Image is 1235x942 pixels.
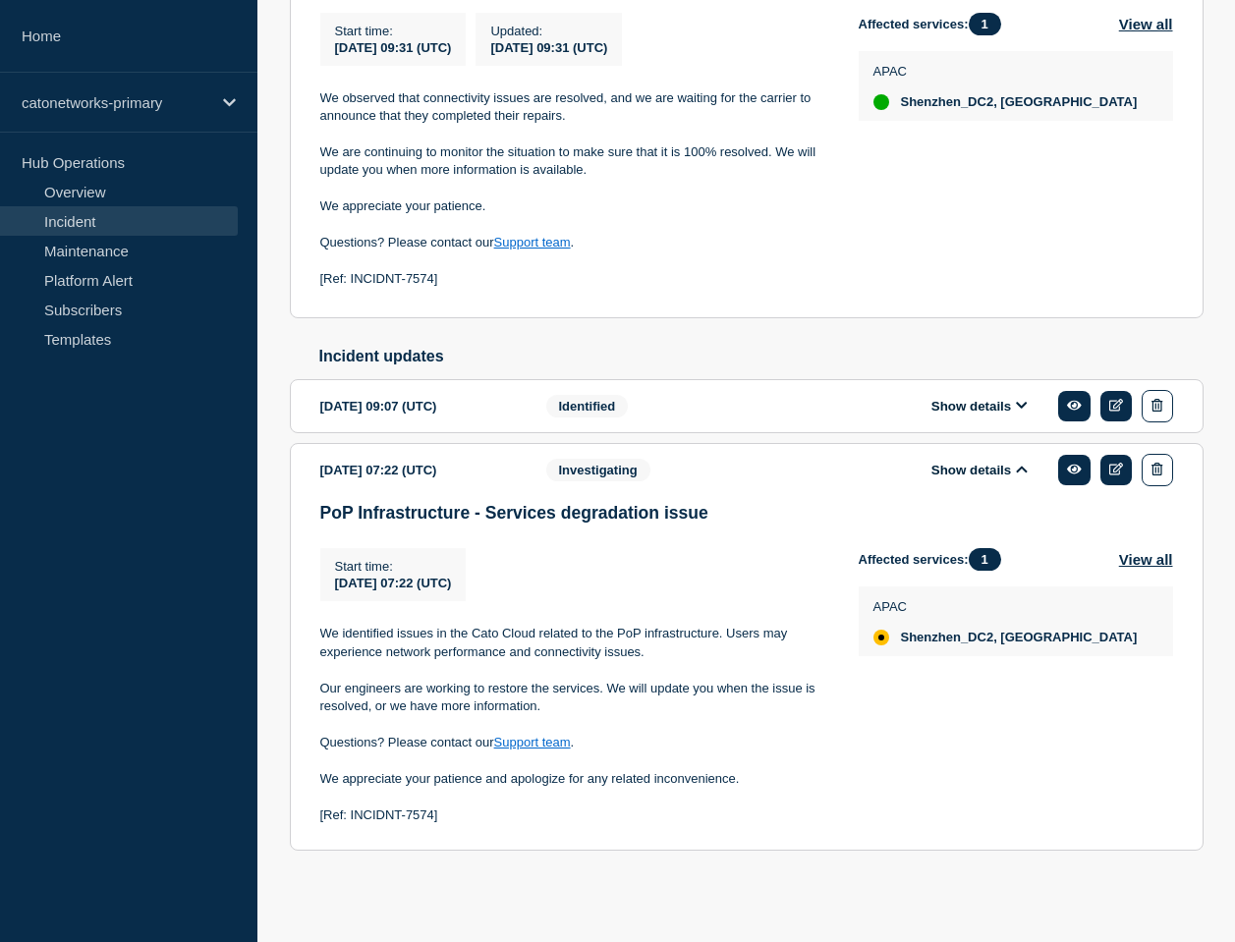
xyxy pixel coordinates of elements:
[335,24,452,38] p: Start time :
[901,94,1138,110] span: Shenzhen_DC2, [GEOGRAPHIC_DATA]
[490,38,607,55] div: [DATE] 09:31 (UTC)
[859,548,1011,571] span: Affected services:
[1119,13,1173,35] button: View all
[1119,548,1173,571] button: View all
[320,234,827,251] p: Questions? Please contact our .
[320,734,827,751] p: Questions? Please contact our .
[494,235,571,249] a: Support team
[969,13,1001,35] span: 1
[320,625,827,661] p: We identified issues in the Cato Cloud related to the PoP infrastructure. Users may experience ne...
[320,503,1173,524] h3: PoP Infrastructure - Services degradation issue
[873,599,1138,614] p: APAC
[546,395,629,417] span: Identified
[873,630,889,645] div: affected
[320,454,517,486] div: [DATE] 07:22 (UTC)
[335,576,452,590] span: [DATE] 07:22 (UTC)
[926,462,1034,478] button: Show details
[320,197,827,215] p: We appreciate your patience.
[320,806,827,824] p: [Ref: INCIDNT-7574]
[319,348,1204,365] h2: Incident updates
[873,94,889,110] div: up
[859,13,1011,35] span: Affected services:
[546,459,650,481] span: Investigating
[926,398,1034,415] button: Show details
[901,630,1138,645] span: Shenzhen_DC2, [GEOGRAPHIC_DATA]
[320,680,827,716] p: Our engineers are working to restore the services. We will update you when the issue is resolved,...
[873,64,1138,79] p: APAC
[22,94,210,111] p: catonetworks-primary
[320,89,827,126] p: We observed that connectivity issues are resolved, and we are waiting for the carrier to announce...
[335,559,452,574] p: Start time :
[969,548,1001,571] span: 1
[320,270,827,288] p: [Ref: INCIDNT-7574]
[320,143,827,180] p: We are continuing to monitor the situation to make sure that it is 100% resolved. We will update ...
[320,770,827,788] p: We appreciate your patience and apologize for any related inconvenience.
[335,40,452,55] span: [DATE] 09:31 (UTC)
[490,24,607,38] p: Updated :
[494,735,571,749] a: Support team
[320,390,517,422] div: [DATE] 09:07 (UTC)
